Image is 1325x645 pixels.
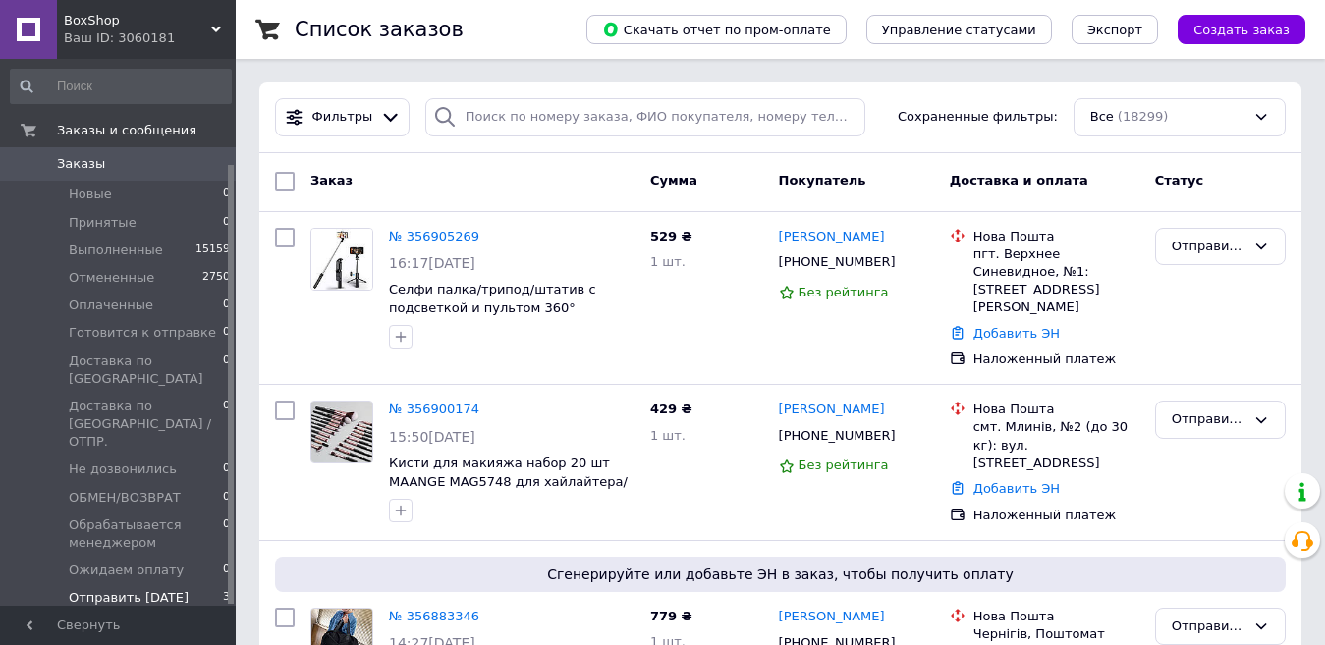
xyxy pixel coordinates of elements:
a: № 356900174 [389,402,479,416]
div: [PHONE_NUMBER] [775,423,900,449]
span: 15:50[DATE] [389,429,475,445]
span: Сохраненные фильтры: [898,108,1058,127]
span: Покупатель [779,173,866,188]
span: Заказы и сообщения [57,122,196,139]
button: Экспорт [1072,15,1158,44]
span: Доставка по [GEOGRAPHIC_DATA] [69,352,223,388]
a: Создать заказ [1158,22,1305,36]
span: 16:17[DATE] [389,255,475,271]
div: Нова Пошта [973,228,1139,245]
a: № 356883346 [389,609,479,623]
a: [PERSON_NAME] [779,228,885,246]
div: пгт. Верхнее Синевидное, №1: [STREET_ADDRESS][PERSON_NAME] [973,245,1139,317]
span: Доставка и оплата [950,173,1088,188]
span: 3 [223,589,230,607]
a: Фото товару [310,228,373,291]
span: Сумма [650,173,697,188]
span: 0 [223,186,230,203]
div: [PHONE_NUMBER] [775,249,900,275]
span: Готовится к отправке [69,324,216,342]
span: Фильтры [312,108,373,127]
span: 0 [223,214,230,232]
span: Все [1090,108,1114,127]
span: 529 ₴ [650,229,692,243]
span: 1 шт. [650,428,686,443]
img: Фото товару [311,402,372,462]
span: ОБМЕН/ВОЗВРАТ [69,489,181,507]
input: Поиск по номеру заказа, ФИО покупателя, номеру телефона, Email, номеру накладной [425,98,865,136]
span: Скачать отчет по пром-оплате [602,21,831,38]
span: Без рейтинга [799,457,889,472]
span: Не дозвонились [69,460,177,478]
span: 0 [223,296,230,314]
span: 2750 [202,269,230,287]
div: Отправить завтра [1172,617,1245,637]
span: Управление статусами [882,23,1036,37]
span: 1 шт. [650,254,686,269]
span: Статус [1155,173,1204,188]
span: Заказы [57,155,105,173]
a: Селфи палка/трипод/штатив с подсветкой и пультом 360° вертикальная/горизонтальная запись для Andr... [389,282,596,351]
span: Создать заказ [1193,23,1290,37]
a: № 356905269 [389,229,479,243]
span: 0 [223,562,230,579]
span: Оплаченные [69,296,153,314]
span: Сгенерируйте или добавьте ЭН в заказ, чтобы получить оплату [283,564,1278,584]
div: Нова Пошта [973,608,1139,625]
a: Добавить ЭН [973,481,1060,496]
a: Добавить ЭН [973,326,1060,341]
span: 429 ₴ [650,402,692,416]
a: [PERSON_NAME] [779,608,885,626]
input: Поиск [10,69,232,104]
span: Принятые [69,214,137,232]
button: Скачать отчет по пром-оплате [586,15,847,44]
span: 0 [223,324,230,342]
span: Отмененные [69,269,154,287]
button: Управление статусами [866,15,1052,44]
div: Отправить завтра [1172,237,1245,257]
span: 15159 [195,242,230,259]
a: [PERSON_NAME] [779,401,885,419]
span: BoxShop [64,12,211,29]
span: Доставка по [GEOGRAPHIC_DATA] / ОТПР. [69,398,223,452]
span: Экспорт [1087,23,1142,37]
div: смт. Млинів, №2 (до 30 кг): вул. [STREET_ADDRESS] [973,418,1139,472]
span: 0 [223,460,230,478]
div: Наложенный платеж [973,350,1139,368]
span: Обрабатывается менеджером [69,516,223,552]
a: Кисти для макияжа набор 20 шт MAANGE MAG5748 для хайлайтера/теней/растушовки и др. черный (GS-106... [389,456,628,525]
span: Ожидаем оплату [69,562,184,579]
span: 0 [223,489,230,507]
span: (18299) [1118,109,1169,124]
button: Создать заказ [1178,15,1305,44]
span: Отправить [DATE] [69,589,189,607]
span: Заказ [310,173,353,188]
span: 0 [223,516,230,552]
span: Новые [69,186,112,203]
span: 779 ₴ [650,609,692,623]
span: 0 [223,398,230,452]
span: 0 [223,352,230,388]
span: Без рейтинга [799,285,889,299]
span: Выполненные [69,242,163,259]
div: Нова Пошта [973,401,1139,418]
a: Фото товару [310,401,373,463]
img: Фото товару [311,229,372,290]
div: Отправить завтра [1172,409,1245,430]
div: Ваш ID: 3060181 [64,29,236,47]
div: Наложенный платеж [973,507,1139,524]
h1: Список заказов [295,18,464,41]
